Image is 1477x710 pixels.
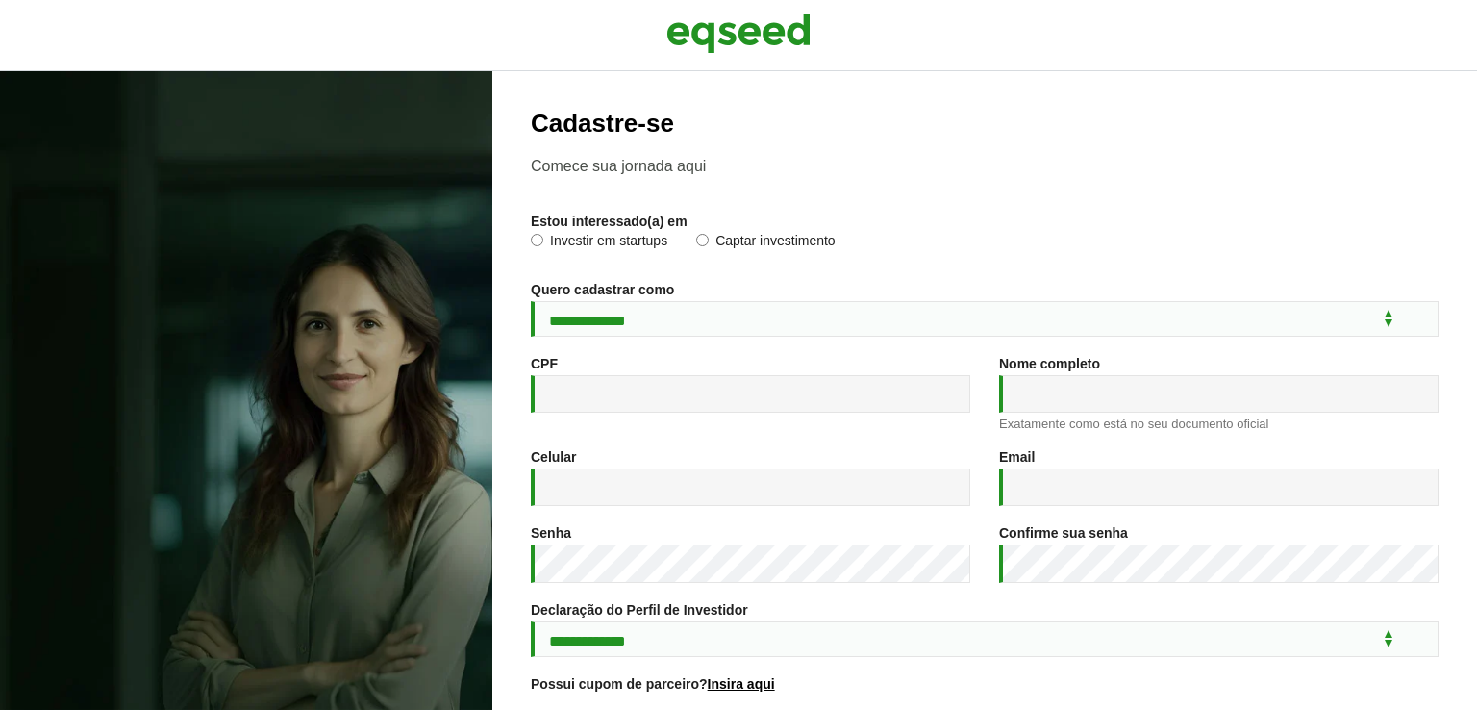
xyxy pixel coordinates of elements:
label: Senha [531,526,571,540]
label: Captar investimento [696,234,836,253]
label: Estou interessado(a) em [531,215,688,228]
label: Celular [531,450,576,464]
label: Nome completo [999,357,1100,370]
input: Investir em startups [531,234,543,246]
label: Quero cadastrar como [531,283,674,296]
div: Exatamente como está no seu documento oficial [999,418,1439,430]
p: Comece sua jornada aqui [531,157,1439,175]
img: EqSeed Logo [666,10,811,58]
label: CPF [531,357,558,370]
label: Declaração do Perfil de Investidor [531,603,748,617]
label: Possui cupom de parceiro? [531,677,775,691]
h2: Cadastre-se [531,110,1439,138]
label: Email [999,450,1035,464]
input: Captar investimento [696,234,709,246]
a: Insira aqui [708,677,775,691]
label: Confirme sua senha [999,526,1128,540]
label: Investir em startups [531,234,667,253]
